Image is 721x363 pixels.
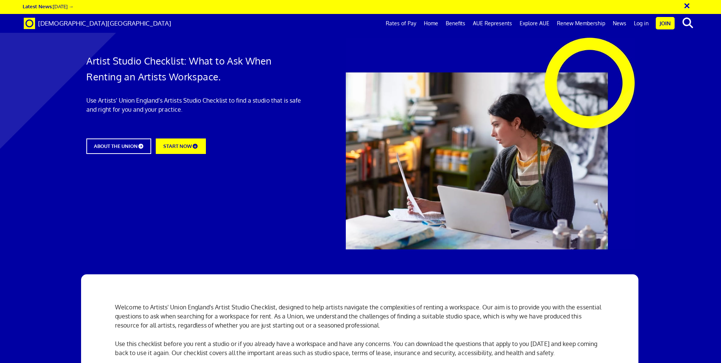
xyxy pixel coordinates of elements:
a: News [609,14,630,33]
button: search [676,15,699,31]
p: Welcome to Artists' Union England's Artist Studio Checklist, designed to help artists navigate th... [115,303,604,330]
a: Latest News:[DATE] → [23,3,74,9]
a: Brand [DEMOGRAPHIC_DATA][GEOGRAPHIC_DATA] [18,14,177,33]
a: AUE Represents [469,14,516,33]
h1: Artist Studio Checklist: What to Ask When Renting an Artists Workspace. [86,53,308,85]
a: Join [656,17,675,29]
a: START NOW [156,138,206,154]
a: Renew Membership [553,14,609,33]
p: Use Artists’ Union England’s Artists Studio Checklist to find a studio that is safe and right for... [86,96,308,114]
a: Log in [630,14,652,33]
span: [DEMOGRAPHIC_DATA][GEOGRAPHIC_DATA] [38,19,171,27]
a: ABOUT THE UNION [86,138,151,154]
a: Explore AUE [516,14,553,33]
p: Use this checklist before you rent a studio or if you already have a workspace and have any conce... [115,339,604,357]
a: Home [420,14,442,33]
strong: Latest News: [23,3,53,9]
a: Benefits [442,14,469,33]
a: Rates of Pay [382,14,420,33]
